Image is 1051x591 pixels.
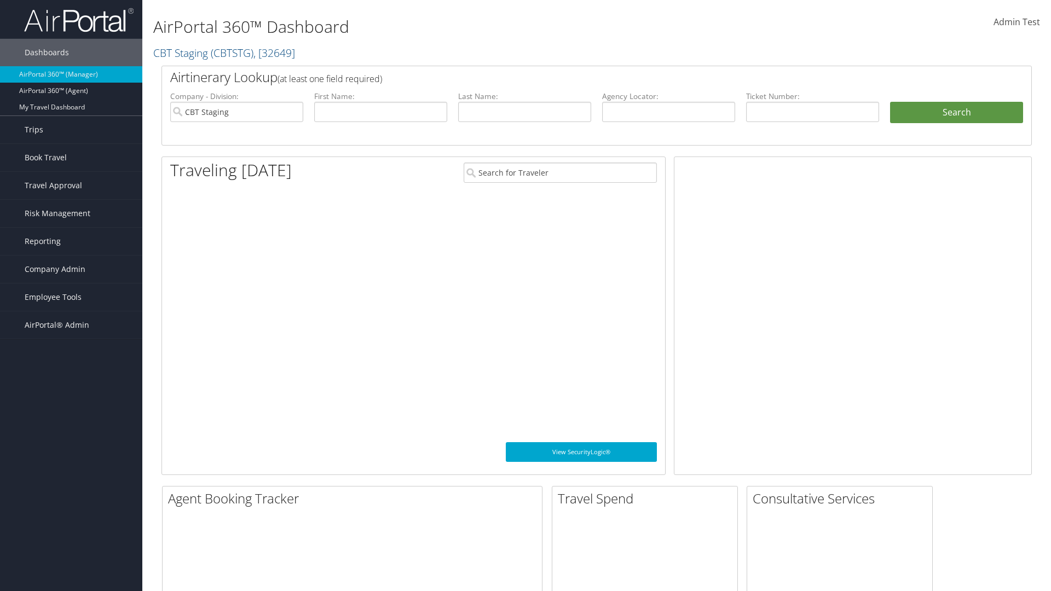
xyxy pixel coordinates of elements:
span: Reporting [25,228,61,255]
img: airportal-logo.png [24,7,134,33]
span: AirPortal® Admin [25,311,89,339]
input: Search for Traveler [464,163,657,183]
span: , [ 32649 ] [253,45,295,60]
h2: Agent Booking Tracker [168,489,542,508]
h1: Traveling [DATE] [170,159,292,182]
h2: Travel Spend [558,489,737,508]
span: Trips [25,116,43,143]
a: Admin Test [994,5,1040,39]
span: Risk Management [25,200,90,227]
label: Ticket Number: [746,91,879,102]
button: Search [890,102,1023,124]
h2: Consultative Services [753,489,932,508]
a: CBT Staging [153,45,295,60]
span: Company Admin [25,256,85,283]
label: Company - Division: [170,91,303,102]
label: Last Name: [458,91,591,102]
span: Dashboards [25,39,69,66]
label: Agency Locator: [602,91,735,102]
h1: AirPortal 360™ Dashboard [153,15,744,38]
label: First Name: [314,91,447,102]
a: View SecurityLogic® [506,442,657,462]
span: Employee Tools [25,283,82,311]
span: Admin Test [994,16,1040,28]
h2: Airtinerary Lookup [170,68,951,86]
span: (at least one field required) [278,73,382,85]
span: ( CBTSTG ) [211,45,253,60]
span: Book Travel [25,144,67,171]
span: Travel Approval [25,172,82,199]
